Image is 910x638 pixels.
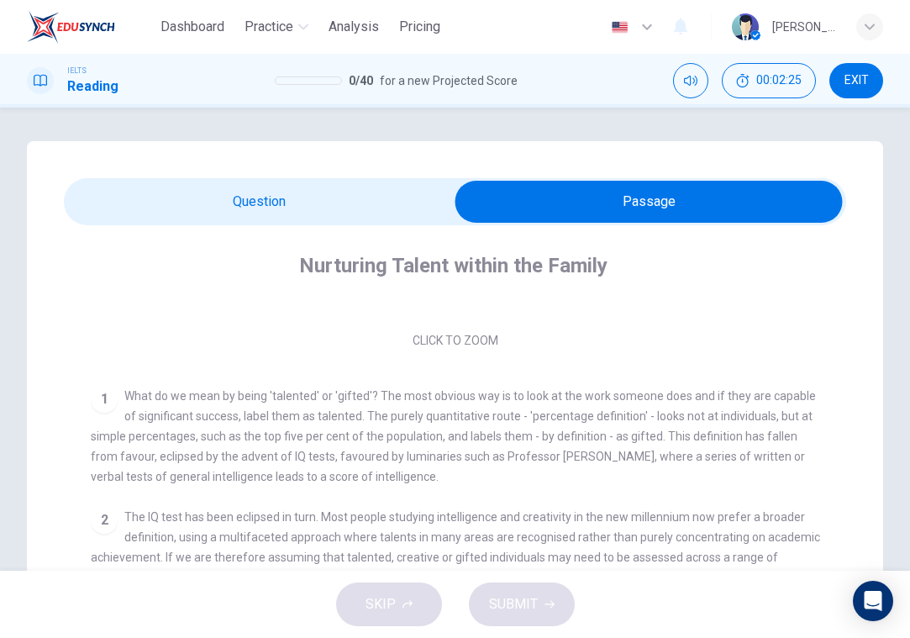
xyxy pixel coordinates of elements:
span: 0 / 40 [349,71,373,91]
button: Analysis [322,12,386,42]
h1: Reading [67,76,118,97]
span: IELTS [67,65,87,76]
span: Analysis [329,17,379,37]
a: EduSynch logo [27,10,154,44]
span: 00:02:25 [756,74,802,87]
button: Dashboard [154,12,231,42]
button: Practice [238,12,315,42]
span: EXIT [844,74,869,87]
span: for a new Projected Score [380,71,518,91]
div: Mute [673,63,708,98]
span: What do we mean by being 'talented' or 'gifted'? The most obvious way is to look at the work some... [91,389,816,483]
button: Pricing [392,12,447,42]
div: 1 [91,386,118,413]
span: Practice [245,17,293,37]
button: 00:02:25 [722,63,816,98]
div: Hide [722,63,816,98]
img: en [609,21,630,34]
span: Dashboard [160,17,224,37]
button: EXIT [829,63,883,98]
img: Profile picture [732,13,759,40]
span: Pricing [399,17,440,37]
div: Open Intercom Messenger [853,581,893,621]
img: EduSynch logo [27,10,115,44]
div: 2 [91,507,118,534]
span: The IQ test has been eclipsed in turn. Most people studying intelligence and creativity in the ne... [91,510,820,604]
div: [PERSON_NAME] [772,17,836,37]
h4: Nurturing Talent within the Family [299,252,608,279]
